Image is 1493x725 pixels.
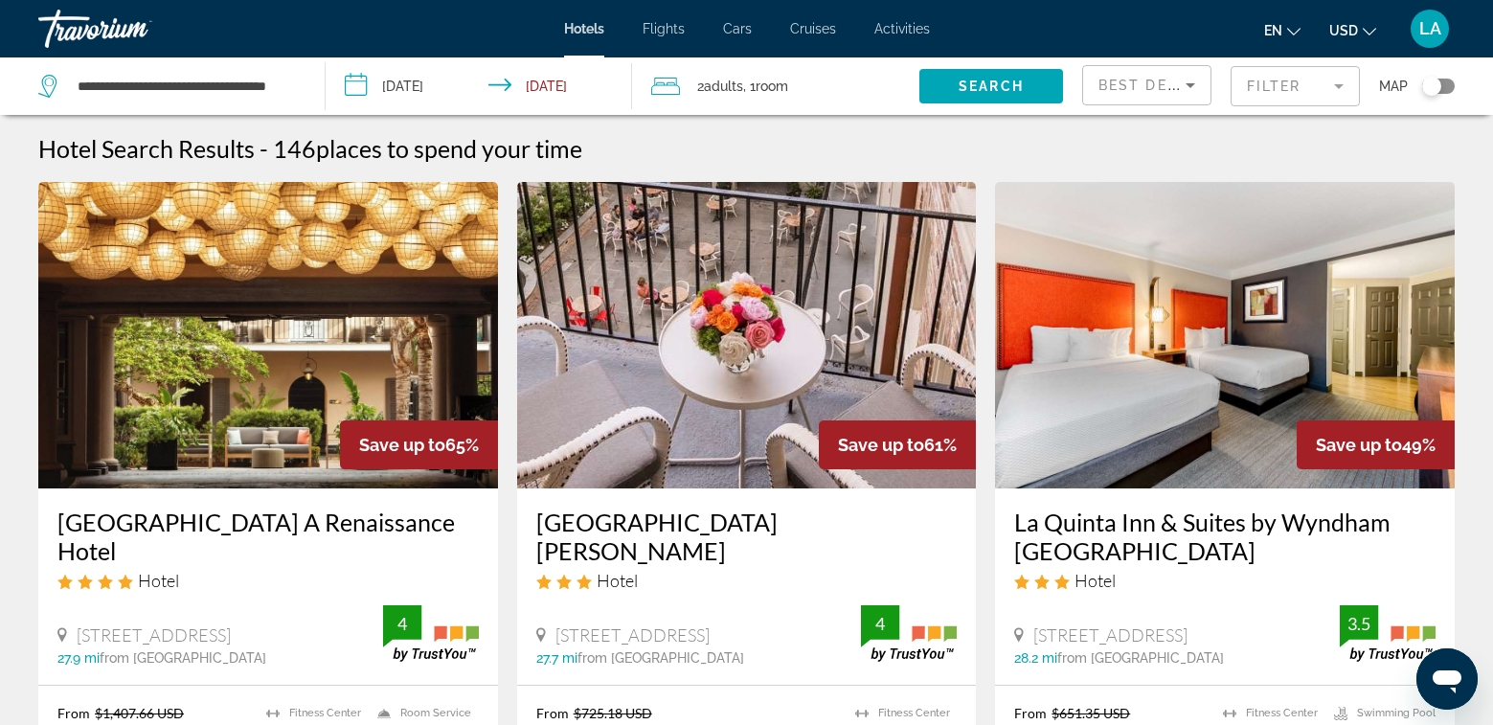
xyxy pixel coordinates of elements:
span: - [260,134,268,163]
button: User Menu [1405,9,1455,49]
h2: 146 [273,134,582,163]
div: 4 star Hotel [57,570,479,591]
span: 28.2 mi [1014,650,1057,666]
span: Adults [704,79,743,94]
iframe: Button to launch messaging window [1416,648,1478,710]
img: trustyou-badge.svg [383,605,479,662]
button: Search [919,69,1063,103]
span: Save up to [838,435,924,455]
div: 4 [383,612,421,635]
del: $1,407.66 USD [95,705,184,721]
span: Search [959,79,1024,94]
span: , 1 [743,73,788,100]
span: 27.7 mi [536,650,577,666]
a: La Quinta Inn & Suites by Wyndham [GEOGRAPHIC_DATA] [1014,508,1436,565]
div: 3 star Hotel [1014,570,1436,591]
li: Fitness Center [257,705,368,721]
span: [STREET_ADDRESS] [555,624,710,646]
img: trustyou-badge.svg [861,605,957,662]
button: Check-in date: Oct 10, 2025 Check-out date: Oct 12, 2025 [326,57,632,115]
span: Hotel [138,570,179,591]
button: Travelers: 2 adults, 0 children [632,57,919,115]
a: Hotels [564,21,604,36]
span: From [536,705,569,721]
img: Hotel image [995,182,1455,488]
button: Change language [1264,16,1301,44]
span: From [57,705,90,721]
span: Hotel [597,570,638,591]
li: Fitness Center [1213,705,1324,721]
div: 3.5 [1340,612,1378,635]
button: Toggle map [1408,78,1455,95]
a: Cruises [790,21,836,36]
span: Hotel [1075,570,1116,591]
a: Flights [643,21,685,36]
button: Change currency [1329,16,1376,44]
a: Activities [874,21,930,36]
span: from [GEOGRAPHIC_DATA] [1057,650,1224,666]
div: 49% [1297,420,1455,469]
span: 27.9 mi [57,650,100,666]
span: [STREET_ADDRESS] [1033,624,1188,646]
div: 4 [861,612,899,635]
a: Travorium [38,4,230,54]
li: Fitness Center [846,705,957,721]
div: 3 star Hotel [536,570,958,591]
mat-select: Sort by [1098,74,1195,97]
span: Save up to [1316,435,1402,455]
a: Cars [723,21,752,36]
span: places to spend your time [316,134,582,163]
a: [GEOGRAPHIC_DATA] A Renaissance Hotel [57,508,479,565]
span: From [1014,705,1047,721]
span: en [1264,23,1282,38]
span: Room [756,79,788,94]
img: Hotel image [517,182,977,488]
button: Filter [1231,65,1360,107]
span: [STREET_ADDRESS] [77,624,231,646]
del: $725.18 USD [574,705,652,721]
del: $651.35 USD [1052,705,1130,721]
span: from [GEOGRAPHIC_DATA] [577,650,744,666]
span: Save up to [359,435,445,455]
img: Hotel image [38,182,498,488]
a: [GEOGRAPHIC_DATA][PERSON_NAME] [536,508,958,565]
span: LA [1419,19,1441,38]
img: trustyou-badge.svg [1340,605,1436,662]
span: Best Deals [1098,78,1198,93]
li: Room Service [368,705,479,721]
div: 65% [340,420,498,469]
div: 61% [819,420,976,469]
span: USD [1329,23,1358,38]
h1: Hotel Search Results [38,134,255,163]
span: from [GEOGRAPHIC_DATA] [100,650,266,666]
span: 2 [697,73,743,100]
li: Swimming Pool [1324,705,1436,721]
span: Map [1379,73,1408,100]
